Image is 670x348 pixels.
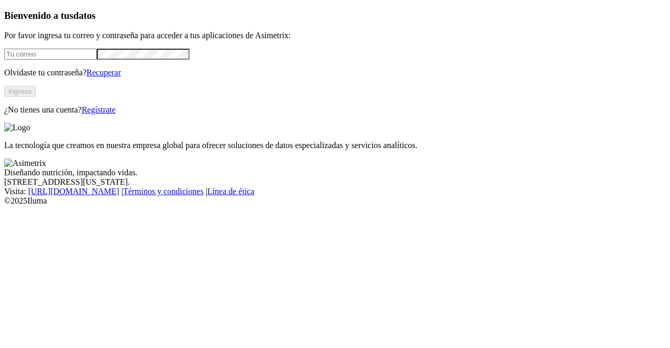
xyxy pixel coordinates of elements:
[4,177,666,187] div: [STREET_ADDRESS][US_STATE].
[4,159,46,168] img: Asimetrix
[4,49,97,60] input: Tu correo
[73,10,96,21] span: datos
[4,105,666,115] p: ¿No tienes una cuenta?
[207,187,254,196] a: Línea de ética
[4,168,666,177] div: Diseñando nutrición, impactando vidas.
[4,68,666,77] p: Olvidaste tu contraseña?
[4,187,666,196] div: Visita : | |
[123,187,204,196] a: Términos y condiciones
[4,10,666,21] h3: Bienvenido a tus
[4,123,30,132] img: Logo
[4,141,666,150] p: La tecnología que creamos en nuestra empresa global para ofrecer soluciones de datos especializad...
[28,187,119,196] a: [URL][DOMAIN_NAME]
[4,31,666,40] p: Por favor ingresa tu correo y contraseña para acceder a tus aplicaciones de Asimetrix:
[86,68,121,77] a: Recuperar
[82,105,116,114] a: Regístrate
[4,86,36,97] button: Ingresa
[4,196,666,206] div: © 2025 Iluma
